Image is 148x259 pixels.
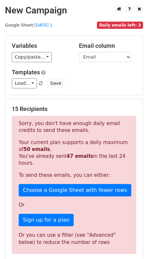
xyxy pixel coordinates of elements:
[19,202,129,209] p: Or
[79,42,136,49] h5: Email column
[19,139,129,167] p: Your current plan supports a daily maximum of . You've already sent in the last 24 hours.
[12,52,52,62] a: Copy/paste...
[12,105,136,113] h5: 15 Recipients
[19,172,129,179] p: To send these emails, you can either:
[19,231,129,246] div: Or you can use a filter (see "Advanced" below) to reduce the number of rows
[12,78,37,88] a: Load...
[34,23,52,28] a: [DATE] 1
[47,78,64,88] button: Save
[19,120,129,134] p: Sorry, you don't have enough daily email credits to send these emails.
[97,22,143,29] span: Daily emails left: 3
[5,23,52,28] small: Google Sheet:
[23,146,50,152] strong: 50 emails
[66,153,93,159] strong: 47 emails
[12,69,40,76] a: Templates
[5,5,143,16] h2: New Campaign
[97,23,143,28] a: Daily emails left: 3
[19,214,74,226] a: Sign up for a plan
[115,228,148,259] iframe: Chat Widget
[12,42,69,49] h5: Variables
[19,184,131,196] a: Choose a Google Sheet with fewer rows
